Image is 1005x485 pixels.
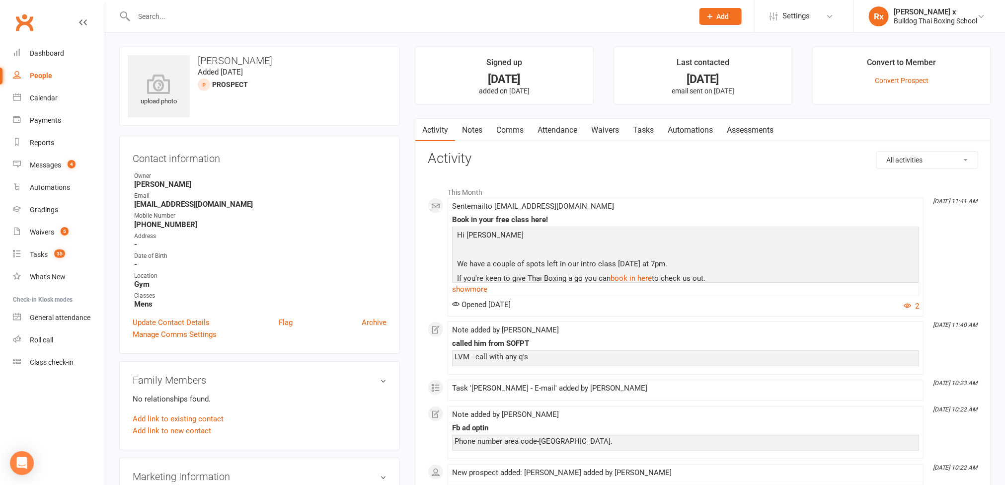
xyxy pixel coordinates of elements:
[13,176,105,199] a: Automations
[133,328,217,340] a: Manage Comms Settings
[134,232,387,241] div: Address
[13,221,105,243] a: Waivers 5
[894,7,977,16] div: [PERSON_NAME] x
[68,160,76,168] span: 4
[584,119,626,142] a: Waivers
[869,6,889,26] div: Rx
[611,274,652,283] a: book in here
[13,132,105,154] a: Reports
[134,200,387,209] strong: [EMAIL_ADDRESS][DOMAIN_NAME]
[13,307,105,329] a: General attendance kiosk mode
[30,314,90,322] div: General attendance
[13,87,105,109] a: Calendar
[452,202,614,211] span: Sent email to [EMAIL_ADDRESS][DOMAIN_NAME]
[904,300,919,312] button: 2
[30,94,58,102] div: Calendar
[455,229,917,243] p: Hi [PERSON_NAME]
[452,384,919,393] div: Task '[PERSON_NAME] - E-mail' added by [PERSON_NAME]
[933,464,978,471] i: [DATE] 10:22 AM
[455,258,917,272] p: We have a couple of spots left in our intro class [DATE] at 7pm.
[134,171,387,181] div: Owner
[13,329,105,351] a: Roll call
[134,300,387,309] strong: Mens
[424,74,584,84] div: [DATE]
[452,326,919,334] div: Note added by [PERSON_NAME]
[720,119,780,142] a: Assessments
[131,9,687,23] input: Search...
[13,42,105,65] a: Dashboard
[626,119,661,142] a: Tasks
[133,471,387,482] h3: Marketing Information
[30,228,54,236] div: Waivers
[424,87,584,95] p: added on [DATE]
[452,424,919,432] div: Fb ad optin
[128,55,391,66] h3: [PERSON_NAME]
[933,380,978,387] i: [DATE] 10:23 AM
[198,68,243,77] time: Added [DATE]
[134,191,387,201] div: Email
[717,12,729,20] span: Add
[13,243,105,266] a: Tasks 35
[661,119,720,142] a: Automations
[455,119,489,142] a: Notes
[30,273,66,281] div: What's New
[452,469,919,477] div: New prospect added: [PERSON_NAME] added by [PERSON_NAME]
[128,74,190,107] div: upload photo
[455,353,917,361] div: LVM - call with any q's
[10,451,34,475] div: Open Intercom Messenger
[933,198,978,205] i: [DATE] 11:41 AM
[677,56,729,74] div: Last contacted
[428,151,978,166] h3: Activity
[134,251,387,261] div: Date of Birth
[452,216,919,224] div: Book in your free class here!
[61,227,69,236] span: 5
[13,199,105,221] a: Gradings
[452,410,919,419] div: Note added by [PERSON_NAME]
[13,109,105,132] a: Payments
[531,119,584,142] a: Attendance
[13,154,105,176] a: Messages 4
[489,119,531,142] a: Comms
[623,74,783,84] div: [DATE]
[486,56,522,74] div: Signed up
[30,72,52,80] div: People
[133,413,224,425] a: Add link to existing contact
[212,81,248,88] snap: prospect
[134,271,387,281] div: Location
[134,180,387,189] strong: [PERSON_NAME]
[452,282,919,296] a: show more
[30,49,64,57] div: Dashboard
[428,182,978,198] li: This Month
[30,206,58,214] div: Gradings
[54,249,65,258] span: 35
[134,280,387,289] strong: Gym
[134,291,387,301] div: Classes
[13,65,105,87] a: People
[699,8,742,25] button: Add
[13,266,105,288] a: What's New
[894,16,977,25] div: Bulldog Thai Boxing School
[30,358,74,366] div: Class check-in
[452,300,511,309] span: Opened [DATE]
[279,317,293,328] a: Flag
[133,393,387,405] p: No relationships found.
[30,336,53,344] div: Roll call
[133,149,387,164] h3: Contact information
[782,5,810,27] span: Settings
[12,10,37,35] a: Clubworx
[623,87,783,95] p: email sent on [DATE]
[134,240,387,249] strong: -
[30,139,54,147] div: Reports
[133,425,211,437] a: Add link to new contact
[415,119,455,142] a: Activity
[134,260,387,269] strong: -
[933,406,978,413] i: [DATE] 10:22 AM
[455,272,917,287] p: If you're keen to give Thai Boxing a go you can to check us out.
[30,250,48,258] div: Tasks
[133,375,387,386] h3: Family Members
[867,56,936,74] div: Convert to Member
[933,322,978,328] i: [DATE] 11:40 AM
[30,116,61,124] div: Payments
[362,317,387,328] a: Archive
[455,437,917,446] div: Phone number area code-[GEOGRAPHIC_DATA].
